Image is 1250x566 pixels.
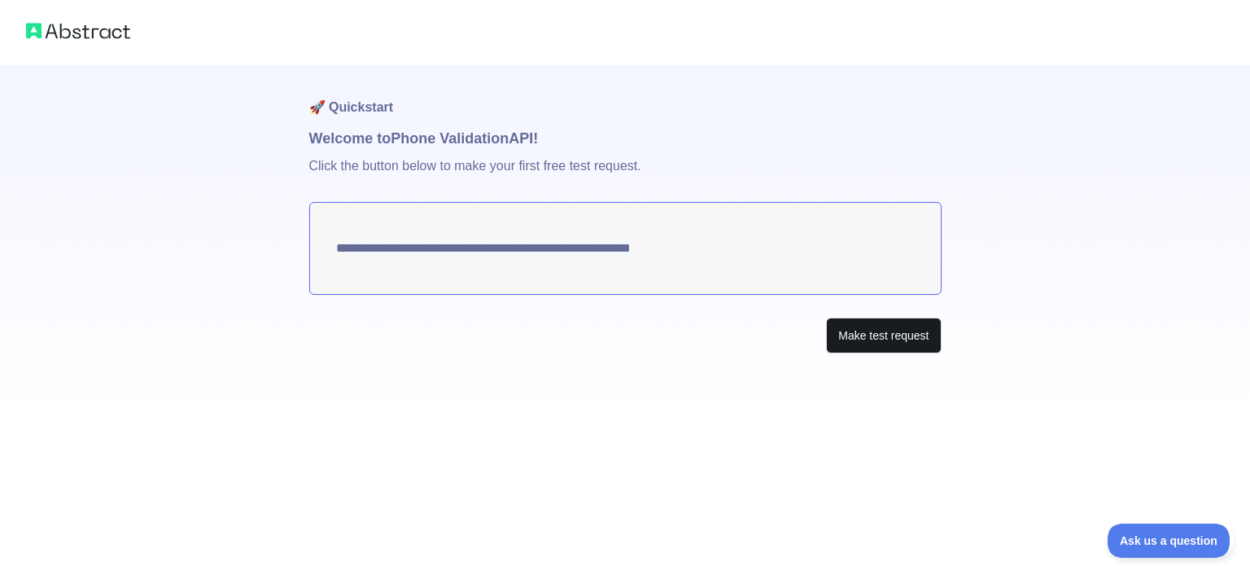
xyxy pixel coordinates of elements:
h1: 🚀 Quickstart [309,65,942,127]
button: Make test request [826,318,941,354]
p: Click the button below to make your first free test request. [309,150,942,202]
h1: Welcome to Phone Validation API! [309,127,942,150]
img: Abstract logo [26,20,130,42]
iframe: Toggle Customer Support [1108,524,1234,558]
